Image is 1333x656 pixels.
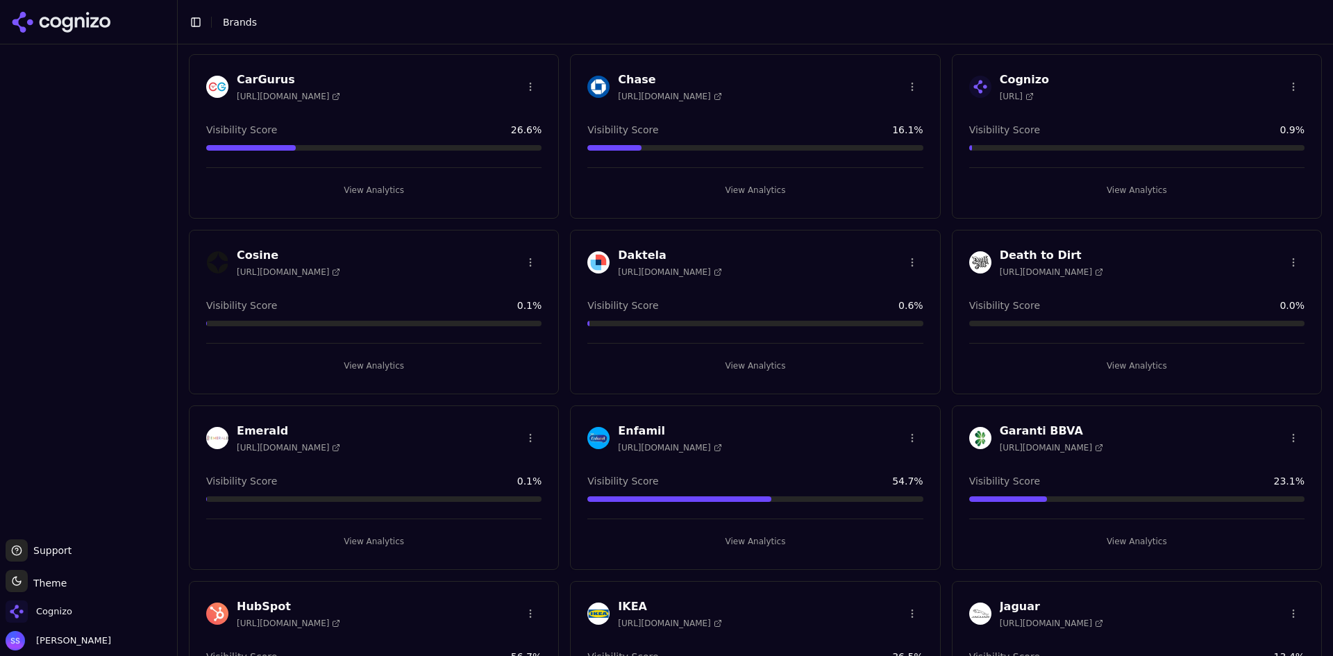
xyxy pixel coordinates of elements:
img: Jaguar [969,603,991,625]
span: 0.0 % [1280,298,1305,312]
span: [URL][DOMAIN_NAME] [1000,442,1103,453]
nav: breadcrumb [223,15,1294,29]
span: 0.1 % [517,298,542,312]
span: 26.6 % [511,123,542,137]
button: View Analytics [206,179,542,201]
span: Cognizo [36,605,72,618]
span: 0.9 % [1280,123,1305,137]
h3: HubSpot [237,598,340,615]
img: CarGurus [206,76,228,98]
button: View Analytics [587,355,923,377]
span: [URL][DOMAIN_NAME] [1000,267,1103,278]
span: 54.7 % [892,474,923,488]
img: IKEA [587,603,610,625]
button: View Analytics [587,530,923,553]
span: 16.1 % [892,123,923,137]
span: Brands [223,17,257,28]
span: Visibility Score [969,298,1040,312]
span: Support [28,544,72,557]
h3: Cosine [237,247,340,264]
span: [URL][DOMAIN_NAME] [237,267,340,278]
img: Emerald [206,427,228,449]
span: Theme [28,578,67,589]
span: [URL][DOMAIN_NAME] [237,91,340,102]
span: [URL][DOMAIN_NAME] [618,618,721,629]
img: Death to Dirt [969,251,991,274]
h3: Emerald [237,423,340,439]
span: [URL][DOMAIN_NAME] [237,442,340,453]
span: [URL][DOMAIN_NAME] [237,618,340,629]
span: 0.6 % [898,298,923,312]
h3: Enfamil [618,423,721,439]
span: [URL][DOMAIN_NAME] [618,267,721,278]
img: HubSpot [206,603,228,625]
span: [PERSON_NAME] [31,634,111,647]
span: Visibility Score [969,474,1040,488]
span: 0.1 % [517,474,542,488]
button: View Analytics [969,179,1305,201]
span: Visibility Score [206,123,277,137]
h3: IKEA [618,598,721,615]
img: Cosine [206,251,228,274]
h3: CarGurus [237,72,340,88]
img: Daktela [587,251,610,274]
h3: Daktela [618,247,721,264]
button: View Analytics [969,355,1305,377]
button: Open organization switcher [6,600,72,623]
img: Cognizo [6,600,28,623]
h3: Cognizo [1000,72,1049,88]
img: Enfamil [587,427,610,449]
span: [URL][DOMAIN_NAME] [618,91,721,102]
span: Visibility Score [587,298,658,312]
span: Visibility Score [587,474,658,488]
img: Chase [587,76,610,98]
span: 23.1 % [1274,474,1305,488]
button: View Analytics [587,179,923,201]
img: Garanti BBVA [969,427,991,449]
h3: Death to Dirt [1000,247,1103,264]
button: View Analytics [969,530,1305,553]
span: Visibility Score [587,123,658,137]
span: [URL][DOMAIN_NAME] [1000,618,1103,629]
span: [URL] [1000,91,1034,102]
span: [URL][DOMAIN_NAME] [618,442,721,453]
button: Open user button [6,631,111,650]
h3: Chase [618,72,721,88]
h3: Garanti BBVA [1000,423,1103,439]
button: View Analytics [206,355,542,377]
span: Visibility Score [206,298,277,312]
button: View Analytics [206,530,542,553]
img: Cognizo [969,76,991,98]
h3: Jaguar [1000,598,1103,615]
span: Visibility Score [206,474,277,488]
img: Salih Sağdilek [6,631,25,650]
span: Visibility Score [969,123,1040,137]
